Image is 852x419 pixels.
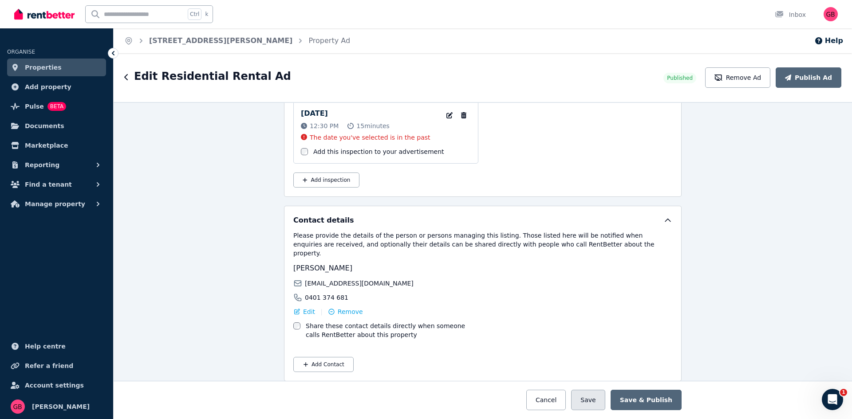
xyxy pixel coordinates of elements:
button: Help [814,35,843,46]
span: 0401 374 681 [305,293,348,302]
span: [PERSON_NAME] [293,264,352,272]
span: [PERSON_NAME] [32,401,90,412]
span: 15 minutes [356,121,390,130]
span: Properties [25,62,62,73]
button: Manage property [7,195,106,213]
button: Reporting [7,156,106,174]
div: Inbox [775,10,806,19]
button: Add inspection [293,172,359,188]
span: [EMAIL_ADDRESS][DOMAIN_NAME] [305,279,414,288]
img: Georga Brown [824,7,838,21]
button: Save & Publish [611,390,682,410]
iframe: Intercom live chat [822,389,843,410]
button: Remove [328,307,363,316]
img: RentBetter [14,8,75,21]
a: Help centre [7,337,106,355]
span: Add property [25,82,71,92]
button: Cancel [526,390,566,410]
a: Refer a friend [7,357,106,375]
span: Manage property [25,199,85,209]
a: PulseBETA [7,98,106,115]
a: [STREET_ADDRESS][PERSON_NAME] [149,36,292,45]
button: Publish Ad [776,67,841,88]
a: Property Ad [308,36,350,45]
span: BETA [47,102,66,111]
span: Marketplace [25,140,68,151]
span: Remove [338,307,363,316]
span: | [320,307,323,316]
span: 1 [840,389,847,396]
a: Documents [7,117,106,135]
button: Add Contact [293,357,354,372]
span: Account settings [25,380,84,391]
label: Add this inspection to your advertisement [313,147,444,156]
a: Add property [7,78,106,96]
span: Ctrl [188,8,201,20]
h5: Contact details [293,215,354,226]
button: Save [571,390,605,410]
a: Account settings [7,376,106,394]
label: Share these contact details directly when someone calls RentBetter about this property [306,321,480,339]
span: Pulse [25,101,44,112]
nav: Breadcrumb [114,28,361,53]
span: Reporting [25,160,59,170]
button: Find a tenant [7,176,106,193]
span: Find a tenant [25,179,72,190]
a: Properties [7,59,106,76]
span: Help centre [25,341,66,352]
img: Georga Brown [11,399,25,414]
h1: Edit Residential Rental Ad [134,69,291,83]
a: Marketplace [7,137,106,154]
p: [DATE] [301,108,328,119]
p: Please provide the details of the person or persons managing this listing. Those listed here will... [293,231,672,258]
span: Documents [25,121,64,131]
span: Published [667,74,693,82]
p: The date you've selected is in the past [310,133,430,142]
span: 12:30 PM [310,121,339,130]
button: Remove Ad [705,67,770,88]
span: k [205,11,208,18]
span: ORGANISE [7,49,35,55]
span: Refer a friend [25,360,73,371]
button: Edit [293,307,315,316]
span: Edit [303,307,315,316]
